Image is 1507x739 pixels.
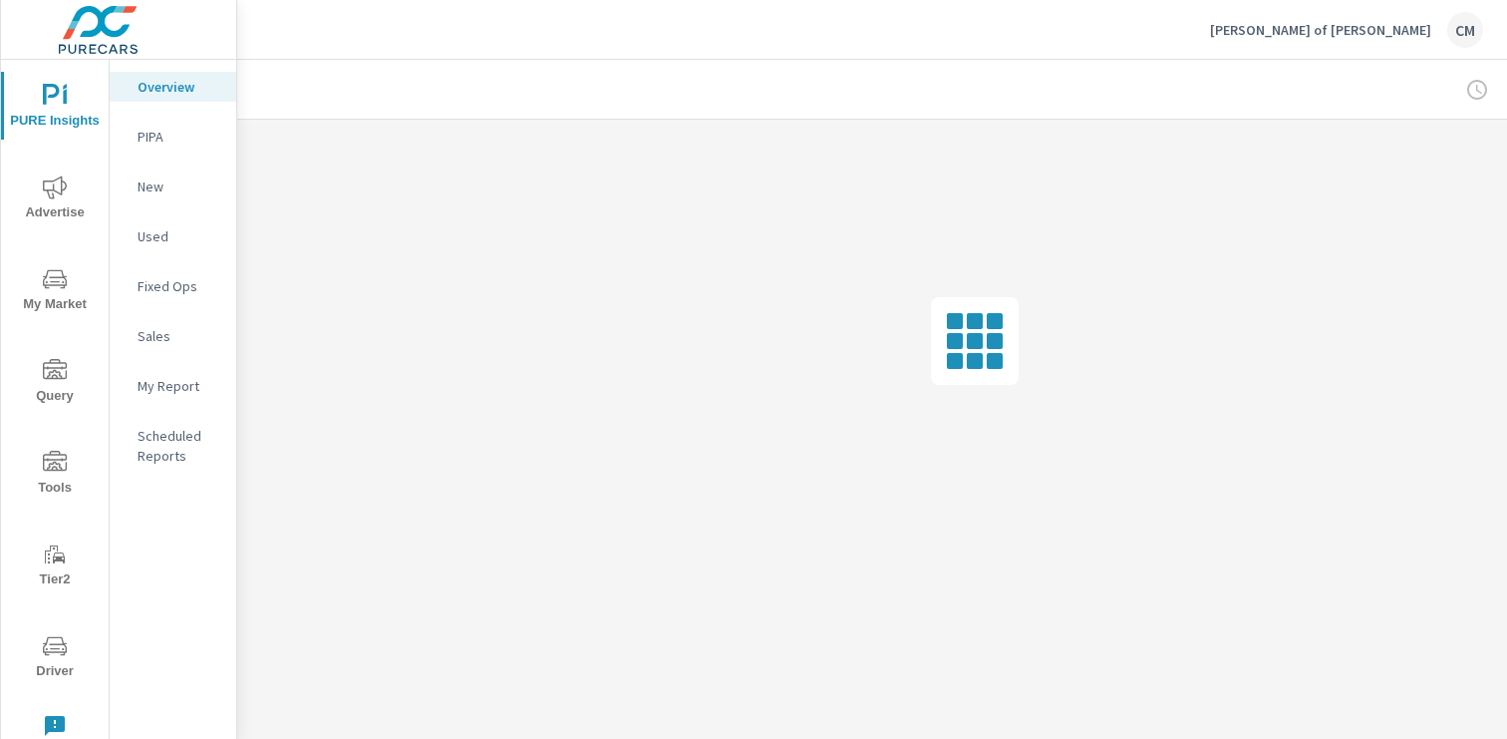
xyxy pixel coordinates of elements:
[7,359,103,408] span: Query
[138,77,220,97] p: Overview
[110,122,236,152] div: PIPA
[110,72,236,102] div: Overview
[110,421,236,471] div: Scheduled Reports
[138,127,220,147] p: PIPA
[7,267,103,316] span: My Market
[138,426,220,466] p: Scheduled Reports
[7,543,103,591] span: Tier2
[138,276,220,296] p: Fixed Ops
[110,321,236,351] div: Sales
[138,226,220,246] p: Used
[110,371,236,401] div: My Report
[7,84,103,133] span: PURE Insights
[138,177,220,196] p: New
[7,176,103,224] span: Advertise
[138,376,220,396] p: My Report
[7,451,103,500] span: Tools
[138,326,220,346] p: Sales
[110,221,236,251] div: Used
[7,634,103,683] span: Driver
[110,172,236,201] div: New
[1447,12,1483,48] div: CM
[110,271,236,301] div: Fixed Ops
[1210,21,1431,39] p: [PERSON_NAME] of [PERSON_NAME]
